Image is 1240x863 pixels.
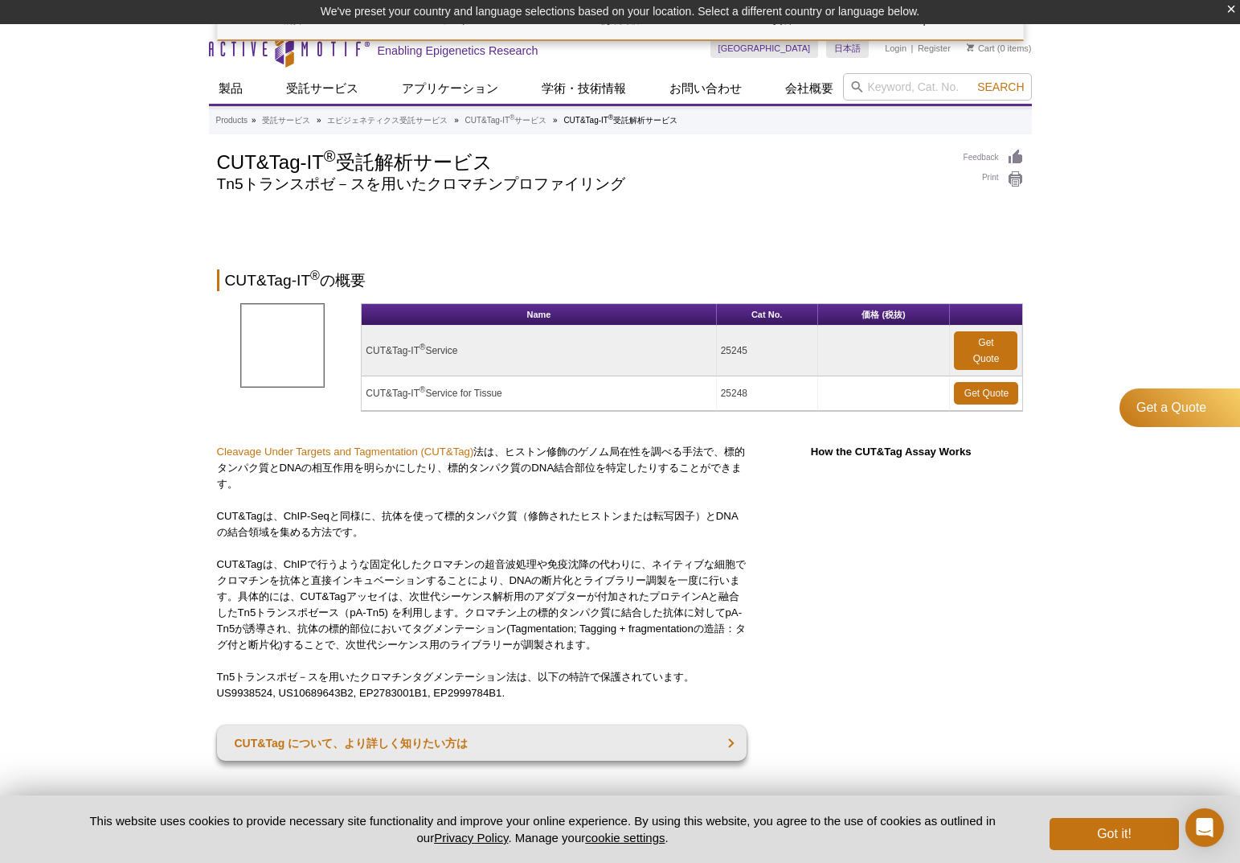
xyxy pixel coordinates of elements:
a: お問い合わせ [660,73,751,104]
li: » [454,116,459,125]
a: 受託サービス [262,113,310,128]
a: 製品 [209,73,252,104]
a: Cart [967,43,995,54]
a: 学術・技術情報 [532,73,636,104]
a: Feedback [964,149,1024,166]
sup: ® [419,385,425,394]
strong: How the CUT&Tag Assay Works [811,446,972,458]
p: Tn5トランスポゼ－スを用いたクロマチンタグメンテーション法は、以下の特許で保護されています。 US9938524, US10689643B2, EP2783001B1, EP2999784B1. [217,669,747,701]
a: CUT&Tag-IT®サービス [465,113,547,128]
h2: CUT&Tag-IT の概要 [217,269,1024,291]
td: CUT&Tag-IT Service [362,326,716,376]
a: 会社概要 [776,73,843,104]
li: CUT&Tag-IT 受託解析サービス [563,116,677,125]
li: (0 items) [967,39,1032,58]
sup: ® [419,343,425,351]
th: Name [362,304,716,326]
a: Products [216,113,248,128]
td: 25248 [717,376,818,411]
p: CUT&Tagは、ChIPで行うような固定化したクロマチンの超音波処理や免疫沈降の代わりに、ネイティブな細胞でクロマチンを抗体と直接インキュベーションすることにより、DNAの断片化とライブラリー... [217,557,747,653]
h2: Enabling Epigenetics Research [378,43,538,58]
td: CUT&Tag-IT Service for Tissue [362,376,716,411]
h2: Tn5トランスポゼ－スを用いたクロマチンプロファイリング [217,177,947,191]
a: Get Quote [954,331,1017,370]
a: アプリケーション [392,73,508,104]
a: Register [918,43,951,54]
a: Cleavage Under Targets and Tagmentation (CUT&Tag) [217,446,474,458]
a: Get a Quote [1119,388,1240,427]
img: Your Cart [967,43,974,51]
button: cookie settings [585,831,665,845]
p: This website uses cookies to provide necessary site functionality and improve your online experie... [62,812,1024,846]
a: Privacy Policy [434,831,508,845]
a: Print [964,171,1024,188]
th: Cat No. [717,304,818,326]
a: CUT&Tag について、より詳しく知りたい方は [217,725,747,761]
p: 法は、ヒストン修飾のゲノム局在性を調べる手法で、標的タンパク質とDNAの相互作用を明らかにしたり、標的タンパク質のDNA結合部位を特定したりすることができます。 [217,444,747,492]
li: » [553,116,558,125]
button: Search [972,80,1029,94]
img: CUT&Tag Service [240,303,325,388]
a: [GEOGRAPHIC_DATA] [710,39,819,58]
span: Search [977,80,1024,93]
li: » [252,116,256,125]
th: 価格 (税抜) [818,304,951,326]
a: 受託サービス [276,73,368,104]
sup: ® [608,113,613,121]
button: Got it! [1050,818,1178,850]
sup: ® [510,113,514,121]
h1: CUT&Tag-IT 受託解析サービス [217,149,947,173]
li: » [317,116,321,125]
p: CUT&Tagは、ChIP-Seqと同様に、抗体を使って標的タンパク質（修飾されたヒストンまたは転写因子）とDNAの結合領域を集める方法です。 [217,508,747,540]
sup: ® [310,269,320,282]
a: Get Quote [954,382,1018,405]
a: Login [885,43,906,54]
input: Keyword, Cat. No. [843,73,1032,101]
td: 25245 [717,326,818,376]
li: | [911,39,914,58]
sup: ® [324,147,336,165]
a: エピジェネティクス受託サービス [327,113,448,128]
div: Open Intercom Messenger [1185,808,1224,847]
a: 日本語 [826,39,869,58]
